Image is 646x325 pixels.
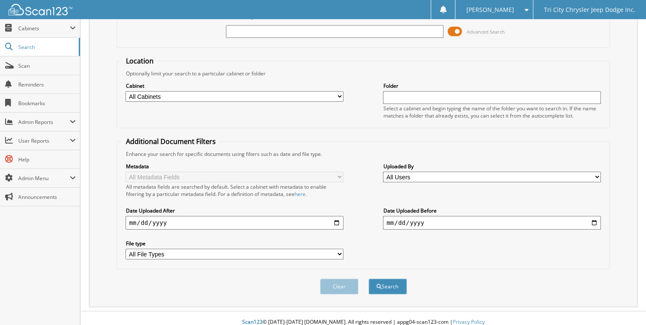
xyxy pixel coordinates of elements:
legend: Location [121,56,157,66]
img: scan123-logo-white.svg [9,4,72,15]
div: Enhance your search for specific documents using filters such as date and file type. [121,150,605,158]
span: Tri City Chrysler Jeep Dodge Inc. [544,7,635,12]
span: Search [18,43,74,51]
button: Search [369,279,407,294]
label: Date Uploaded Before [383,207,600,214]
span: Announcements [18,193,76,201]
span: Bookmarks [18,100,76,107]
legend: Additional Document Filters [121,137,220,146]
iframe: Chat Widget [603,284,646,325]
span: Advanced Search [467,29,505,35]
a: here [294,190,305,198]
input: end [383,216,600,230]
span: Cabinets [18,25,70,32]
div: Select a cabinet and begin typing the name of the folder you want to search in. If the name match... [383,105,600,119]
label: File type [126,240,343,247]
input: start [126,216,343,230]
span: Admin Reports [18,118,70,126]
label: Folder [383,82,600,89]
span: Admin Menu [18,175,70,182]
div: All metadata fields are searched by default. Select a cabinet with metadata to enable filtering b... [126,183,343,198]
span: Reminders [18,81,76,88]
span: [PERSON_NAME] [466,7,514,12]
label: Uploaded By [383,163,600,170]
span: Scan [18,62,76,69]
label: Cabinet [126,82,343,89]
span: User Reports [18,137,70,144]
span: Help [18,156,76,163]
button: Clear [320,279,358,294]
label: Date Uploaded After [126,207,343,214]
label: Metadata [126,163,343,170]
div: Optionally limit your search to a particular cabinet or folder [121,70,605,77]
